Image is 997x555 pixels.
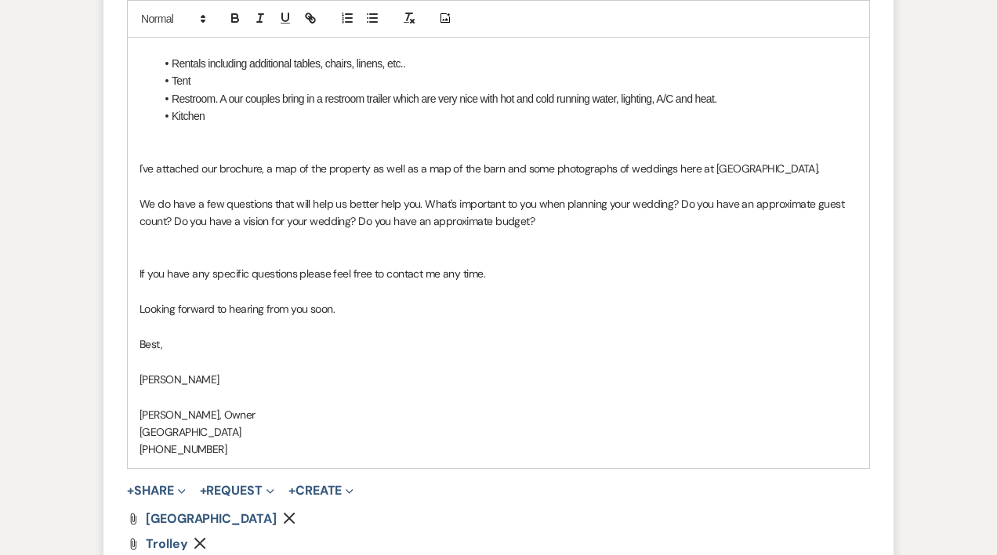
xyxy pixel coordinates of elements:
[140,423,857,441] p: [GEOGRAPHIC_DATA]
[140,336,857,353] p: Best,
[140,406,857,423] p: [PERSON_NAME], Owner
[140,265,857,282] p: If you have any specific questions please feel free to contact me any time.
[155,107,857,125] li: Kitchen
[146,535,187,552] span: Trolley
[200,484,274,497] button: Request
[288,484,295,497] span: +
[146,510,277,527] span: [GEOGRAPHIC_DATA]
[140,300,857,317] p: Looking forward to hearing from you soon.
[127,484,134,497] span: +
[140,195,857,230] p: We do have a few questions that will help us better help you. What's important to you when planni...
[146,538,187,550] a: Trolley
[146,513,277,525] a: [GEOGRAPHIC_DATA]
[200,484,207,497] span: +
[127,484,186,497] button: Share
[155,90,857,107] li: Restroom. A our couples bring in a restroom trailer which are very nice with hot and cold running...
[140,441,857,458] p: [PHONE_NUMBER]
[155,72,857,89] li: Tent
[155,55,857,72] li: Rentals including additional tables, chairs, linens, etc..
[288,484,353,497] button: Create
[140,160,857,177] p: I've attached our brochure, a map of the property as well as a map of the barn and some photograp...
[140,371,857,388] p: [PERSON_NAME]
